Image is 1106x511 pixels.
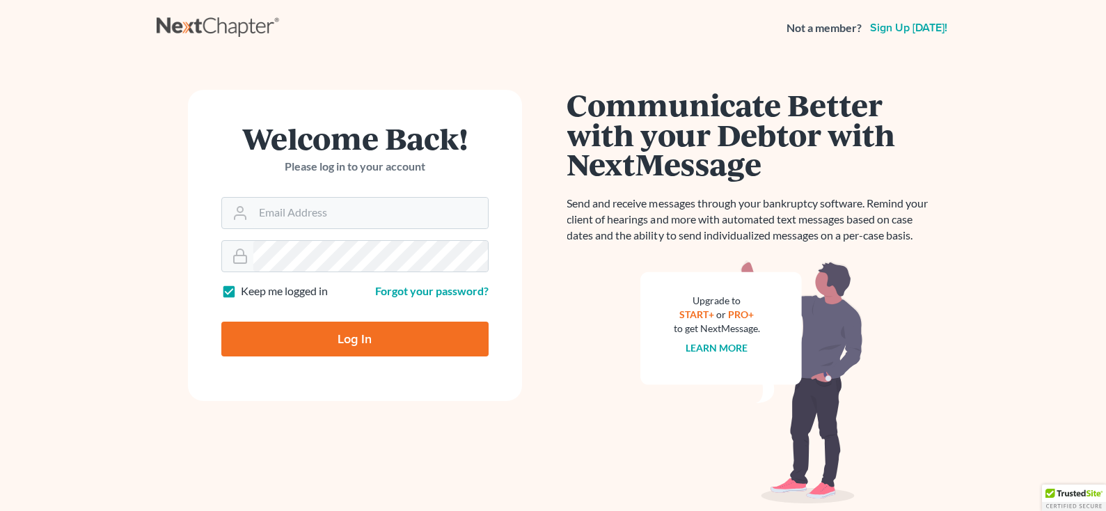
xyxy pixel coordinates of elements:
[787,20,862,36] strong: Not a member?
[867,22,950,33] a: Sign up [DATE]!
[679,308,714,320] a: START+
[221,159,489,175] p: Please log in to your account
[253,198,488,228] input: Email Address
[674,294,760,308] div: Upgrade to
[567,196,936,244] p: Send and receive messages through your bankruptcy software. Remind your client of hearings and mo...
[1042,485,1106,511] div: TrustedSite Certified
[686,342,748,354] a: Learn more
[640,260,863,504] img: nextmessage_bg-59042aed3d76b12b5cd301f8e5b87938c9018125f34e5fa2b7a6b67550977c72.svg
[221,322,489,356] input: Log In
[375,284,489,297] a: Forgot your password?
[674,322,760,336] div: to get NextMessage.
[728,308,754,320] a: PRO+
[241,283,328,299] label: Keep me logged in
[567,90,936,179] h1: Communicate Better with your Debtor with NextMessage
[221,123,489,153] h1: Welcome Back!
[716,308,726,320] span: or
